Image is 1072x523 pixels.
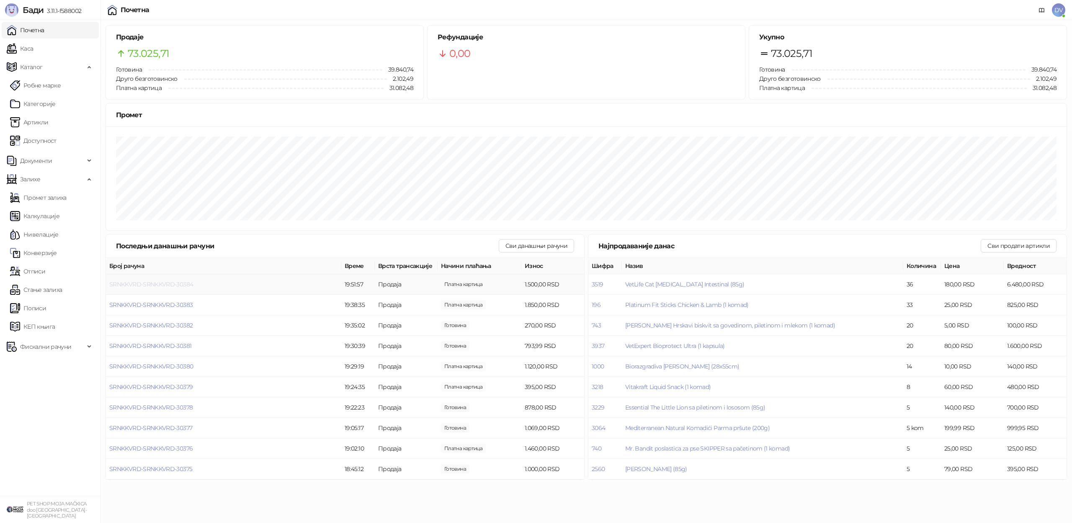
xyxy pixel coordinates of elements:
span: 31.082,48 [1027,83,1057,93]
td: Продаја [375,295,438,315]
td: Продаја [375,315,438,336]
td: 180,00 RSD [941,274,1004,295]
div: Промет [116,110,1057,120]
div: Последњи данашњи рачуни [116,241,499,251]
span: 395,00 [441,382,486,392]
button: 743 [592,322,601,329]
img: Logo [5,3,18,17]
span: Документи [20,152,52,169]
span: Бади [23,5,44,15]
button: VetLife Cat [MEDICAL_DATA] Intestinal (85g) [625,281,744,288]
span: 800,00 [441,341,469,350]
a: Отписи [10,263,45,280]
a: Категорије [10,95,56,112]
td: 20 [903,336,941,356]
td: 395,00 RSD [521,377,584,397]
td: 25,00 RSD [941,438,1004,459]
a: Калкулације [10,208,59,224]
button: 3229 [592,404,604,411]
span: Каталог [20,59,43,75]
span: 2.102,49 [387,74,413,83]
td: 825,00 RSD [1004,295,1067,315]
button: 3519 [592,281,603,288]
button: SRNKKVRD-SRNKKVRD-30376 [109,445,193,452]
td: 140,00 RSD [941,397,1004,418]
td: Продаја [375,397,438,418]
h5: Продаје [116,32,413,42]
div: Најпродаваније данас [598,241,981,251]
span: Фискални рачуни [20,338,71,355]
div: Почетна [121,7,149,13]
button: 740 [592,445,601,452]
span: 900,00 [441,403,469,412]
button: Сви продати артикли [981,239,1057,252]
span: 2.102,49 [1030,74,1057,83]
button: 3937 [592,342,604,350]
td: 18:45:12 [341,459,375,479]
th: Шифра [588,258,622,274]
td: 5 [903,459,941,479]
button: SRNKKVRD-SRNKKVRD-30375 [109,465,192,473]
span: 3.11.1-f588002 [44,7,81,15]
a: КЕП књига [10,318,55,335]
td: 199,99 RSD [941,418,1004,438]
th: Време [341,258,375,274]
button: SRNKKVRD-SRNKKVRD-30379 [109,383,193,391]
span: 1.850,00 [441,300,486,309]
small: PET SHOP MOJA MAČKICA doo [GEOGRAPHIC_DATA]-[GEOGRAPHIC_DATA] [27,501,87,519]
td: 19:38:35 [341,295,375,315]
button: Сви данашњи рачуни [499,239,574,252]
span: 1.460,00 [441,444,486,453]
span: 39.840,74 [382,65,413,74]
button: 3218 [592,383,603,391]
span: 300,00 [441,321,469,330]
td: Продаја [375,459,438,479]
span: VetExpert Bioprotect Ultra (1 kapsula) [625,342,725,350]
td: Продаја [375,377,438,397]
td: Продаја [375,274,438,295]
td: 5 [903,438,941,459]
a: Доступност [10,132,57,149]
td: 5 [903,397,941,418]
td: 1.120,00 RSD [521,356,584,377]
span: SRNKKVRD-SRNKKVRD-30383 [109,301,193,309]
th: Начини плаћања [438,258,521,274]
span: 2.000,00 [441,423,469,433]
td: 80,00 RSD [941,336,1004,356]
span: Biorazgradiva [PERSON_NAME] (28x55cm) [625,363,739,370]
h5: Рефундације [438,32,735,42]
button: SRNKKVRD-SRNKKVRD-30380 [109,363,193,370]
button: Platinum Fit Sticks Chicken & Lamb (1 komad) [625,301,749,309]
button: [PERSON_NAME] Hrskavi biskvit sa govedinom, piletinom i mlekom (1 komad) [625,322,835,329]
span: 39.840,74 [1026,65,1057,74]
span: DV [1052,3,1065,17]
td: 25,00 RSD [941,295,1004,315]
button: Mr. Bandit poslastica za pse SKIPPER sa pačetinom (1 komad) [625,445,790,452]
span: Mediterranean Natural Komadići Parma pršute (200g) [625,424,770,432]
th: Број рачуна [106,258,341,274]
button: SRNKKVRD-SRNKKVRD-30384 [109,281,193,288]
td: 36 [903,274,941,295]
span: 1.000,00 [441,464,469,474]
td: 6.480,00 RSD [1004,274,1067,295]
td: 5,00 RSD [941,315,1004,336]
td: 480,00 RSD [1004,377,1067,397]
td: 20 [903,315,941,336]
a: Конверзије [10,245,57,261]
td: 1.500,00 RSD [521,274,584,295]
span: 31.082,48 [384,83,413,93]
td: 878,00 RSD [521,397,584,418]
a: Стање залиха [10,281,62,298]
a: Почетна [7,22,44,39]
td: 5 kom [903,418,941,438]
h5: Укупно [759,32,1057,42]
td: 1.460,00 RSD [521,438,584,459]
span: SRNKKVRD-SRNKKVRD-30378 [109,404,193,411]
span: 73.025,71 [771,46,812,62]
td: 999,95 RSD [1004,418,1067,438]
